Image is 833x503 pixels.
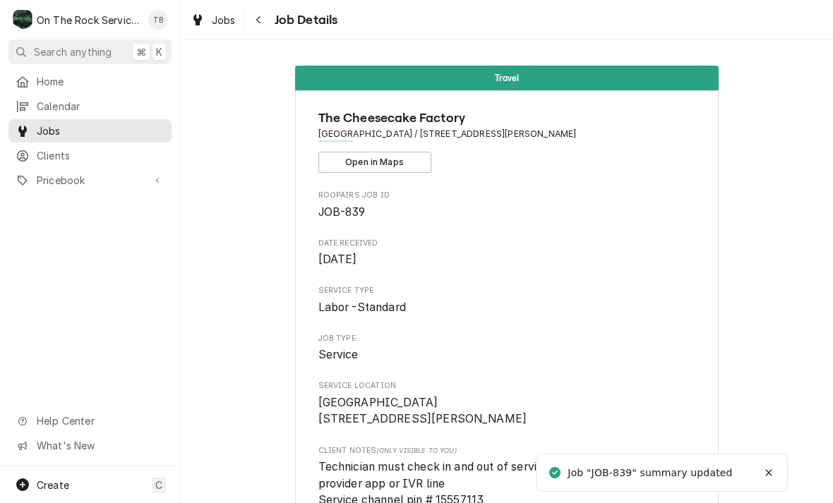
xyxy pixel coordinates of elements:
a: Jobs [8,119,172,143]
span: Date Received [318,238,696,249]
span: Service Location [318,380,696,392]
a: Clients [8,144,172,167]
span: K [156,44,162,59]
span: [DATE] [318,253,357,266]
div: O [13,10,32,30]
span: Roopairs Job ID [318,204,696,221]
span: Home [37,74,164,89]
a: Calendar [8,95,172,118]
span: Client Notes [318,445,696,456]
span: Calendar [37,99,164,114]
span: Help Center [37,413,163,428]
span: Labor -Standard [318,301,406,314]
span: Service [318,348,359,361]
span: Roopairs Job ID [318,190,696,201]
a: Go to Pricebook [8,169,172,192]
span: Job Details [270,11,338,30]
span: Travel [495,73,520,83]
span: ⌘ [136,44,146,59]
span: Name [318,109,696,128]
span: What's New [37,438,163,453]
a: Go to Help Center [8,409,172,432]
span: (Only Visible to You) [376,447,456,454]
span: [GEOGRAPHIC_DATA] [STREET_ADDRESS][PERSON_NAME] [318,396,527,426]
button: Open in Maps [318,152,431,173]
div: TB [148,10,168,30]
button: Search anything⌘K [8,40,172,64]
span: Address [318,128,696,140]
div: Status [295,66,719,90]
div: Date Received [318,238,696,268]
span: Jobs [212,13,236,28]
div: On The Rock Services [37,13,140,28]
div: Client Information [318,109,696,173]
a: Jobs [185,8,241,32]
a: Go to What's New [8,434,172,457]
div: Service Location [318,380,696,428]
span: Pricebook [37,173,143,188]
span: Service Location [318,394,696,428]
div: Job "JOB-839" summary updated [568,466,734,480]
div: On The Rock Services's Avatar [13,10,32,30]
span: Search anything [34,44,112,59]
span: Date Received [318,251,696,268]
span: Jobs [37,123,164,138]
div: Job Type [318,333,696,363]
span: Create [37,479,69,491]
span: Clients [37,148,164,163]
span: Service Type [318,299,696,316]
span: C [155,478,162,492]
span: Service Type [318,285,696,296]
span: Job Type [318,333,696,344]
div: Roopairs Job ID [318,190,696,220]
button: Navigate back [248,8,270,31]
span: JOB-839 [318,205,366,219]
a: Home [8,70,172,93]
span: Job Type [318,346,696,363]
div: Todd Brady's Avatar [148,10,168,30]
div: Service Type [318,285,696,315]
